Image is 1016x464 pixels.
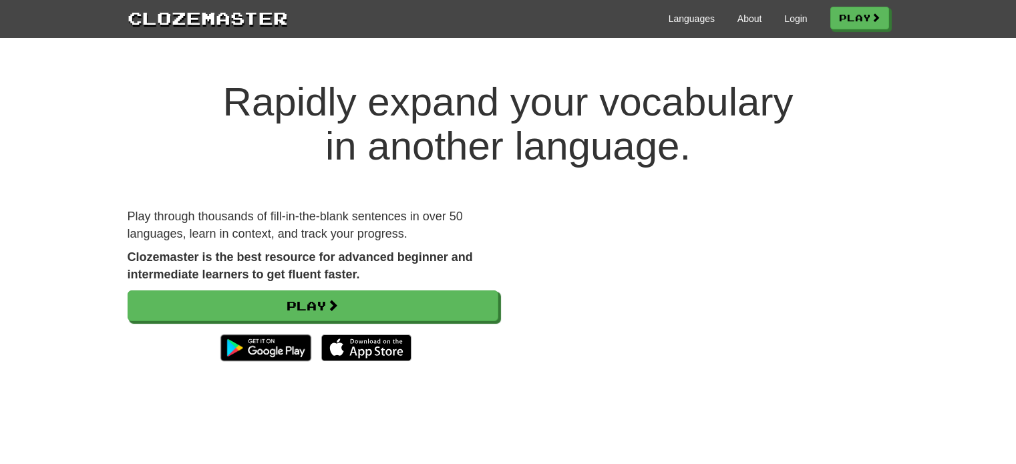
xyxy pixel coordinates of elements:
[214,328,317,368] img: Get it on Google Play
[321,334,411,361] img: Download_on_the_App_Store_Badge_US-UK_135x40-25178aeef6eb6b83b96f5f2d004eda3bffbb37122de64afbaef7...
[830,7,889,29] a: Play
[128,290,498,321] a: Play
[784,12,807,25] a: Login
[128,250,473,281] strong: Clozemaster is the best resource for advanced beginner and intermediate learners to get fluent fa...
[128,208,498,242] p: Play through thousands of fill-in-the-blank sentences in over 50 languages, learn in context, and...
[669,12,715,25] a: Languages
[128,5,288,30] a: Clozemaster
[737,12,762,25] a: About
